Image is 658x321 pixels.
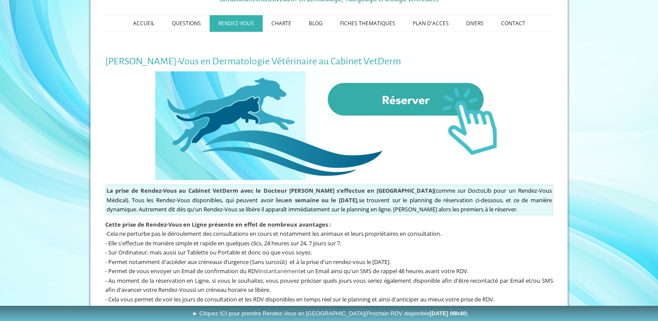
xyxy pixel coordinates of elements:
[105,304,369,312] span: - Vous permet de modifier et annuler votre RDV en un clic 24 heures avant l'heure de votre RDV.
[404,15,458,32] a: PLAN D'ACCES
[107,230,441,237] span: Cela ne perturbe pas le déroulement des consultations en cours et notamment les animaux et leurs ...
[492,15,534,32] a: CONTACT
[105,221,331,228] span: Cette p
[105,56,553,67] h1: [PERSON_NAME]-Vous en Dermatologie Vétérinaire au Cabinet VetDerm
[263,15,300,32] a: CHARTE
[430,310,466,317] b: [DATE] 08h40
[105,258,391,266] span: - Permet notamment d'accéder aux créneaux d’urgence (Sans surcoût) et à la prise d'un rendez-vous...
[192,286,269,294] span: si un créneau horaire se libère
[105,277,553,294] span: - Au moment de la réservation en Ligne, si vous le souhaitez, vous pouvez préciser quels jours vo...
[107,187,455,194] span: (comme
[105,295,494,303] span: - Cela vous permet de voir les jours de consultation et les RDV disponibles en temps réel sur le ...
[269,286,271,294] span: .
[126,221,331,228] span: rise de Rendez-Vous en Ligne présente en effet de nombreux avantages :
[107,187,552,204] span: sur DoctoLib pour un Rendez-Vous Médical). Tous les Rendez-Vous disponibles, qui peuvent avoir lieu
[300,15,331,32] a: BLOG
[107,187,434,194] strong: La prise de Rendez-Vous au Cabinet VetDerm avec le Docteur [PERSON_NAME] s'effectue en [GEOGRAPHI...
[254,304,272,312] span: jusqu'à
[285,196,359,204] span: en semaine ou le [DATE],
[331,15,404,32] a: FICHES THEMATIQUES
[458,15,492,32] a: DIVERS
[259,267,301,275] span: instantanément
[210,15,263,32] a: RENDEZ-VOUS
[155,71,503,180] img: Rendez-Vous en Ligne au Cabinet VetDerm
[192,310,468,317] span: ► Cliquez ICI pour prendre Rendez-Vous en [GEOGRAPHIC_DATA]
[163,15,210,32] a: QUESTIONS
[365,310,468,317] span: (Prochain RDV disponible )
[105,248,312,256] span: - Sur Ordinateur, mais aussi sur Tablette ou Portable et donc où que vous soyez.
[105,230,107,237] span: -
[105,267,468,275] span: - Permet de vous envoyer un Email de confirmation du RDV et un Email ainsi qu'un SMS de rappel 48...
[124,15,163,32] a: ACCUEIL
[105,239,341,247] span: - Elle s'effectue de manière simple et rapide en quelques clics, 24 heures sur 24, 7 jours sur 7.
